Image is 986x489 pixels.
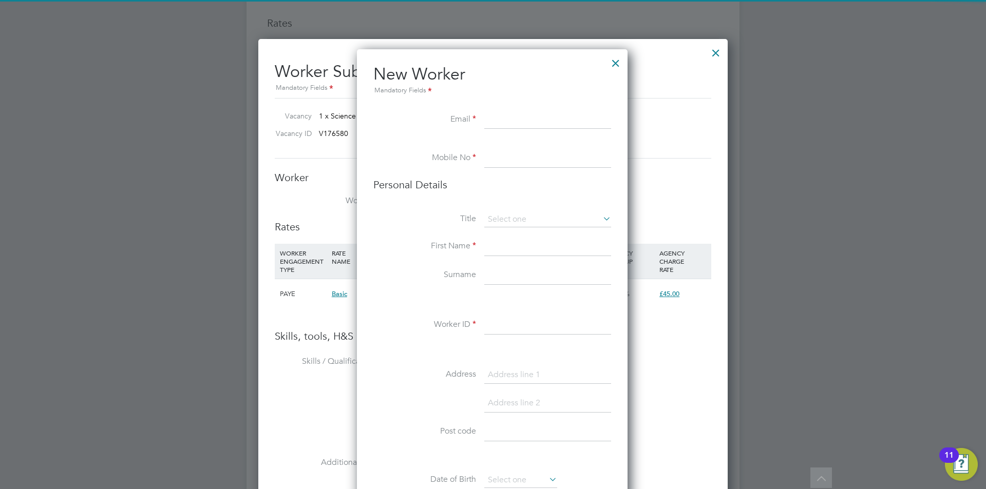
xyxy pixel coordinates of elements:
[275,195,377,206] label: Worker
[271,129,312,138] label: Vacancy ID
[373,319,476,330] label: Worker ID
[275,53,711,94] h2: Worker Submission
[373,269,476,280] label: Surname
[373,213,476,224] label: Title
[373,85,611,96] div: Mandatory Fields
[373,178,611,191] h3: Personal Details
[275,356,377,367] label: Skills / Qualifications
[484,473,557,488] input: Select one
[275,171,711,184] h3: Worker
[605,244,657,270] div: AGENCY MARKUP
[484,366,611,384] input: Address line 1
[659,289,679,298] span: £45.00
[657,244,709,279] div: AGENCY CHARGE RATE
[484,212,611,227] input: Select one
[373,64,611,96] h2: New Worker
[329,244,398,270] div: RATE NAME
[275,220,711,233] h3: Rates
[373,426,476,437] label: Post code
[373,474,476,485] label: Date of Birth
[271,111,312,121] label: Vacancy
[275,457,377,468] label: Additional H&S
[373,114,476,125] label: Email
[275,406,377,417] label: Tools
[944,455,954,468] div: 11
[275,329,711,343] h3: Skills, tools, H&S
[373,241,476,251] label: First Name
[277,279,329,309] div: PAYE
[319,129,348,138] span: V176580
[945,448,978,481] button: Open Resource Center, 11 new notifications
[277,244,329,279] div: WORKER ENGAGEMENT TYPE
[332,289,347,298] span: Basic
[373,369,476,380] label: Address
[373,152,476,163] label: Mobile No
[484,394,611,413] input: Address line 2
[275,83,711,94] div: Mandatory Fields
[319,111,431,121] span: 1 x Science Lecturer Chemistry (…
